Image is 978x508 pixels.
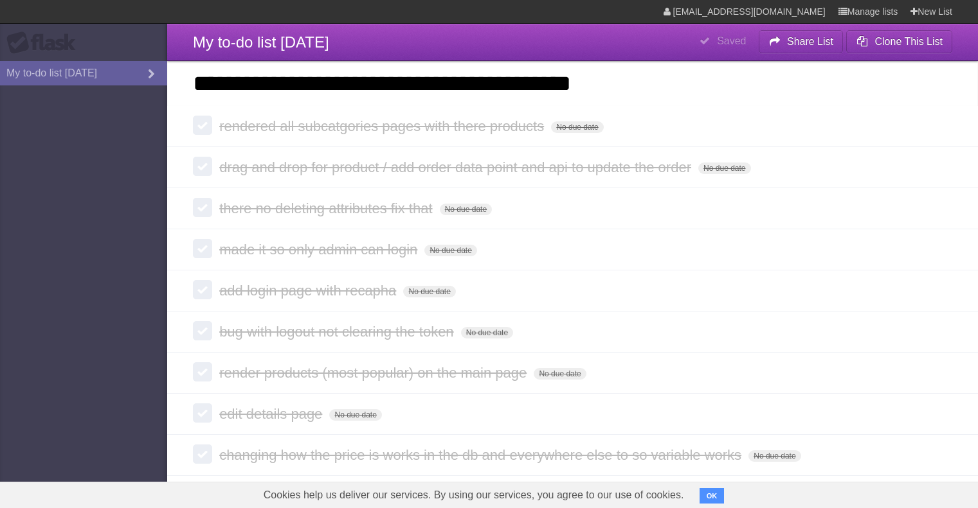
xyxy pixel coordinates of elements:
label: Done [193,362,212,381]
span: made it so only admin can login [219,241,421,258]
span: My to-do list [DATE] [193,33,329,51]
span: Cookies help us deliver our services. By using our services, you agree to our use of cookies. [251,482,697,508]
span: No due date [461,327,513,338]
b: Clone This List [874,36,943,47]
span: No due date [534,368,586,380]
span: No due date [440,204,492,215]
span: No due date [424,245,476,256]
button: Clone This List [846,30,952,53]
span: No due date [698,162,750,174]
label: Done [193,280,212,299]
span: No due date [329,409,381,421]
span: edit details page [219,406,325,422]
div: Flask [6,31,84,55]
label: Done [193,321,212,340]
span: there no deleting attributes fix that [219,200,435,216]
label: Done [193,157,212,176]
span: No due date [748,450,801,462]
span: rendered all subcatgories pages with there products [219,118,547,134]
span: add login page with recapha [219,283,399,299]
button: Share List [759,30,844,53]
span: bug with logout not clearing the token [219,324,457,340]
b: Saved [717,35,746,46]
span: drag and drop for product / add order data point and api to update the order [219,159,694,175]
span: changing how the price is works in the db and everywhere else to so variable works [219,447,745,463]
label: Done [193,239,212,258]
span: No due date [551,121,603,133]
span: No due date [403,286,455,297]
button: OK [700,488,725,504]
label: Done [193,403,212,423]
label: Done [193,198,212,217]
label: Done [193,116,212,135]
b: Share List [787,36,833,47]
label: Done [193,444,212,464]
span: render products (most popular) on the main page [219,365,530,381]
